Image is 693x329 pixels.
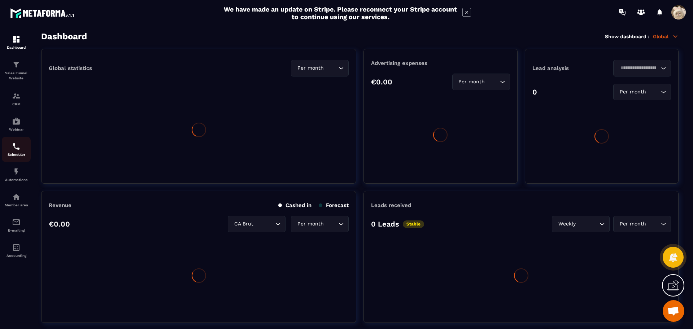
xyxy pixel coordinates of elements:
[41,31,87,41] h3: Dashboard
[296,220,325,228] span: Per month
[12,60,21,69] img: formation
[613,84,671,100] div: Search for option
[319,202,349,209] p: Forecast
[532,65,602,71] p: Lead analysis
[12,167,21,176] img: automations
[49,220,70,228] p: €0.00
[557,220,577,228] span: Weekly
[12,243,21,252] img: accountant
[371,220,399,228] p: 0 Leads
[2,153,31,157] p: Scheduler
[12,35,21,44] img: formation
[487,78,498,86] input: Search for option
[2,127,31,131] p: Webinar
[232,220,255,228] span: CA Brut
[2,86,31,111] a: formationformationCRM
[325,220,337,228] input: Search for option
[296,64,325,72] span: Per month
[2,137,31,162] a: schedulerschedulerScheduler
[2,30,31,55] a: formationformationDashboard
[12,92,21,100] img: formation
[2,212,31,238] a: emailemailE-mailing
[49,202,71,209] p: Revenue
[228,216,286,232] div: Search for option
[452,74,510,90] div: Search for option
[371,60,510,66] p: Advertising expenses
[10,6,75,19] img: logo
[2,187,31,212] a: automationsautomationsMember area
[12,117,21,126] img: automations
[2,178,31,182] p: Automations
[371,202,411,209] p: Leads received
[552,216,610,232] div: Search for option
[291,60,349,76] div: Search for option
[12,142,21,151] img: scheduler
[2,228,31,232] p: E-mailing
[2,111,31,137] a: automationsautomationsWebinar
[653,33,679,40] p: Global
[613,60,671,76] div: Search for option
[222,5,459,21] h2: We have made an update on Stripe. Please reconnect your Stripe account to continue using our serv...
[255,220,274,228] input: Search for option
[2,45,31,49] p: Dashboard
[577,220,598,228] input: Search for option
[613,216,671,232] div: Search for option
[663,300,684,322] div: Mở cuộc trò chuyện
[2,254,31,258] p: Accounting
[2,71,31,81] p: Sales Funnel Website
[2,162,31,187] a: automationsautomationsAutomations
[532,88,537,96] p: 0
[2,102,31,106] p: CRM
[371,78,392,86] p: €0.00
[648,220,659,228] input: Search for option
[278,202,311,209] p: Cashed in
[618,64,659,72] input: Search for option
[12,193,21,201] img: automations
[2,203,31,207] p: Member area
[605,34,649,39] p: Show dashboard :
[457,78,487,86] span: Per month
[618,88,648,96] span: Per month
[618,220,648,228] span: Per month
[12,218,21,227] img: email
[2,55,31,86] a: formationformationSales Funnel Website
[648,88,659,96] input: Search for option
[325,64,337,72] input: Search for option
[403,220,424,228] p: Stable
[291,216,349,232] div: Search for option
[2,238,31,263] a: accountantaccountantAccounting
[49,65,92,71] p: Global statistics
